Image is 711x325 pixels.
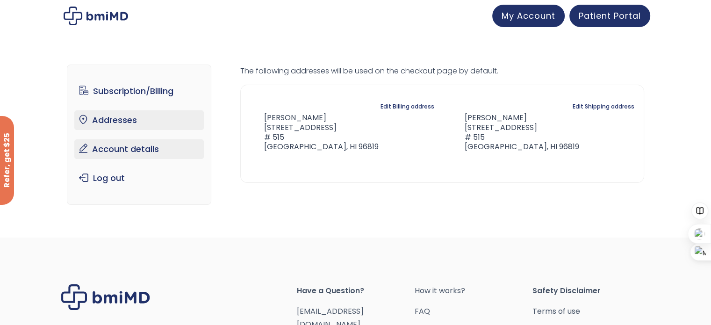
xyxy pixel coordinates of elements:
a: How it works? [414,284,532,297]
a: FAQ [414,305,532,318]
span: Patient Portal [579,10,641,22]
a: Edit Billing address [381,100,434,113]
a: My Account [492,5,565,27]
a: Log out [74,168,204,188]
span: Safety Disclaimer [532,284,650,297]
a: Subscription/Billing [74,81,204,101]
img: My account [64,7,128,25]
address: [PERSON_NAME] [STREET_ADDRESS] # 515 [GEOGRAPHIC_DATA], HI 96819 [450,113,579,152]
a: Addresses [74,110,204,130]
p: The following addresses will be used on the checkout page by default. [240,65,644,78]
span: Have a Question? [297,284,415,297]
a: Edit Shipping address [573,100,634,113]
a: Terms of use [532,305,650,318]
img: Brand Logo [61,284,150,310]
span: My Account [502,10,555,22]
address: [PERSON_NAME] [STREET_ADDRESS] # 515 [GEOGRAPHIC_DATA], HI 96819 [250,113,379,152]
a: Patient Portal [569,5,650,27]
nav: Account pages [67,65,211,205]
a: Account details [74,139,204,159]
